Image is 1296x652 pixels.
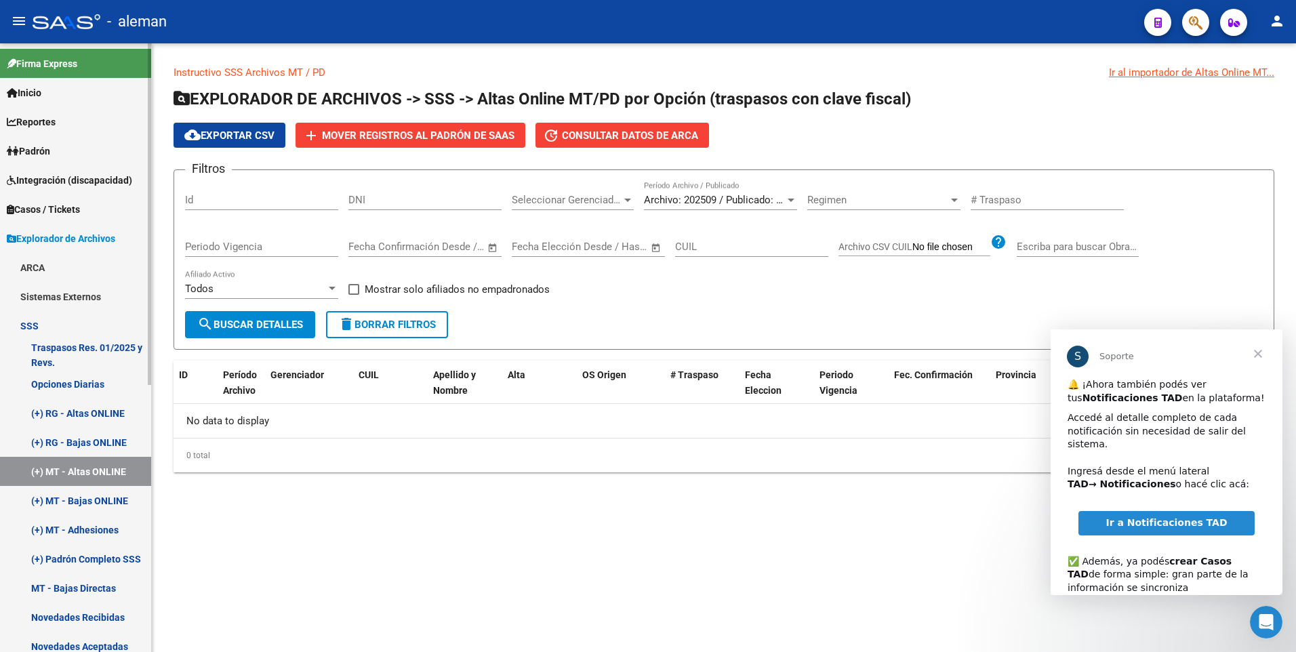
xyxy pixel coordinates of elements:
[512,194,622,206] span: Seleccionar Gerenciador
[807,194,948,206] span: Regimen
[665,361,740,420] datatable-header-cell: # Traspaso
[223,369,257,396] span: Período Archivo
[338,319,436,331] span: Borrar Filtros
[270,369,324,380] span: Gerenciador
[353,361,428,420] datatable-header-cell: CUIL
[185,283,214,295] span: Todos
[7,231,115,246] span: Explorador de Archivos
[174,439,1274,472] div: 0 total
[179,369,188,380] span: ID
[577,361,665,420] datatable-header-cell: OS Origen
[670,369,718,380] span: # Traspaso
[502,361,577,420] datatable-header-cell: Alta
[7,202,80,217] span: Casos / Tickets
[1269,13,1285,29] mat-icon: person
[174,89,911,108] span: EXPLORADOR DE ARCHIVOS -> SSS -> Altas Online MT/PD por Opción (traspasos con clave fiscal)
[265,361,353,420] datatable-header-cell: Gerenciador
[174,404,1274,438] div: No data to display
[745,369,782,396] span: Fecha Eleccion
[644,194,809,206] span: Archivo: 202509 / Publicado: 202508
[107,7,167,37] span: - aleman
[303,127,319,144] mat-icon: add
[338,316,355,332] mat-icon: delete
[996,369,1036,380] span: Provincia
[838,241,912,252] span: Archivo CSV CUIL
[819,369,857,396] span: Periodo Vigencia
[543,127,559,144] mat-icon: update
[11,13,27,29] mat-icon: menu
[433,369,476,396] span: Apellido y Nombre
[7,85,41,100] span: Inicio
[7,173,132,188] span: Integración (discapacidad)
[894,369,973,380] span: Fec. Confirmación
[485,240,501,256] button: Open calendar
[990,361,1065,420] datatable-header-cell: Provincia
[535,123,709,148] button: Consultar datos de ARCA
[582,369,626,380] span: OS Origen
[579,241,645,253] input: Fecha fin
[326,311,448,338] button: Borrar Filtros
[174,361,218,420] datatable-header-cell: ID
[184,127,201,143] mat-icon: cloud_download
[184,129,275,142] span: Exportar CSV
[1109,65,1274,80] div: Ir al importador de Altas Online MT...
[508,369,525,380] span: Alta
[7,115,56,129] span: Reportes
[7,144,50,159] span: Padrón
[562,129,698,142] span: Consultar datos de ARCA
[17,212,215,305] div: ✅ Además, ya podés de forma simple: gran parte de la información se sincroniza automáticamente y ...
[814,361,889,420] datatable-header-cell: Periodo Vigencia
[174,66,325,79] a: Instructivo SSS Archivos MT / PD
[912,241,990,253] input: Archivo CSV CUIL
[990,234,1007,250] mat-icon: help
[365,281,550,298] span: Mostrar solo afiliados no empadronados
[740,361,814,420] datatable-header-cell: Fecha Eleccion
[512,241,567,253] input: Fecha inicio
[649,240,664,256] button: Open calendar
[218,361,265,420] datatable-header-cell: Período Archivo
[889,361,990,420] datatable-header-cell: Fec. Confirmación
[185,159,232,178] h3: Filtros
[416,241,481,253] input: Fecha fin
[197,319,303,331] span: Buscar Detalles
[7,56,77,71] span: Firma Express
[174,123,285,148] button: Exportar CSV
[1051,329,1282,595] iframe: Intercom live chat mensaje
[428,361,502,420] datatable-header-cell: Apellido y Nombre
[348,241,403,253] input: Fecha inicio
[1250,606,1282,638] iframe: Intercom live chat
[197,316,214,332] mat-icon: search
[359,369,379,380] span: CUIL
[322,129,514,142] span: Mover registros al PADRÓN de SAAS
[185,311,315,338] button: Buscar Detalles
[296,123,525,148] button: Mover registros al PADRÓN de SAAS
